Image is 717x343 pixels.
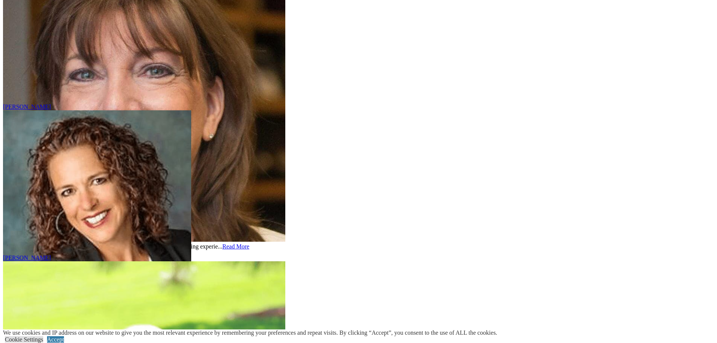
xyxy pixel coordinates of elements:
[3,104,51,110] a: [PERSON_NAME]
[222,243,250,250] a: Read more about Leslie Klinck
[3,255,51,261] a: [PERSON_NAME]
[3,329,497,336] div: We use cookies and IP address on our website to give you the most relevant experience by remember...
[47,336,64,343] a: Accept
[5,336,43,343] a: Cookie Settings
[3,110,191,299] img: Photo of Sydney Cornell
